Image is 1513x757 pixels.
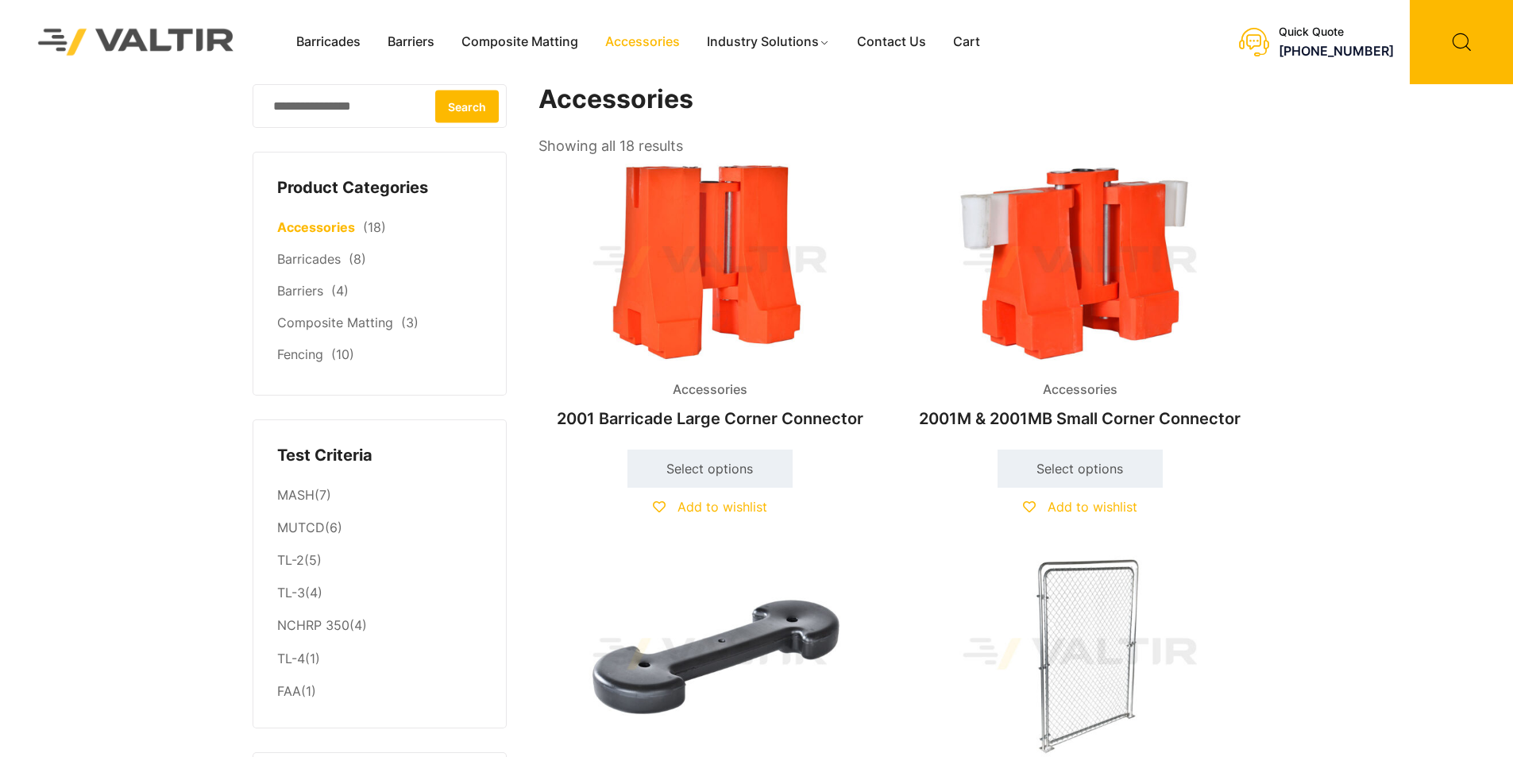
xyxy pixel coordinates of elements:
a: TL-2 [277,552,304,568]
h4: Test Criteria [277,444,482,468]
a: Accessories [277,219,355,235]
a: Select options for “2001M & 2001MB Small Corner Connector” [998,450,1163,488]
a: Barriers [374,30,448,54]
a: Industry Solutions [693,30,843,54]
a: [PHONE_NUMBER] [1279,43,1394,59]
a: TL-3 [277,585,305,601]
span: Add to wishlist [677,499,767,515]
p: Showing all 18 results [538,133,683,160]
span: Accessories [661,378,759,402]
li: (1) [277,675,482,704]
a: MASH [277,487,315,503]
span: Add to wishlist [1048,499,1137,515]
a: Add to wishlist [653,499,767,515]
a: Barriers [277,283,323,299]
a: Accessories2001 Barricade Large Corner Connector [538,159,882,436]
a: Select options for “2001 Barricade Large Corner Connector” [627,450,793,488]
img: Valtir Rentals [17,8,255,75]
button: Search [435,90,499,122]
a: Accessories2001M & 2001MB Small Corner Connector [909,159,1252,436]
li: (4) [277,610,482,643]
a: Add to wishlist [1023,499,1137,515]
span: (8) [349,251,366,267]
h4: Product Categories [277,176,482,200]
a: MUTCD [277,519,325,535]
a: Barricades [283,30,374,54]
h2: 2001M & 2001MB Small Corner Connector [909,401,1252,436]
li: (1) [277,643,482,675]
a: TL-4 [277,651,305,666]
a: Composite Matting [277,315,393,330]
a: Barricades [277,251,341,267]
span: (3) [401,315,419,330]
h2: 2001 Barricade Large Corner Connector [538,401,882,436]
a: Cart [940,30,994,54]
a: FAA [277,683,301,699]
a: Contact Us [843,30,940,54]
h1: Accessories [538,84,1253,115]
span: (10) [331,346,354,362]
a: Fencing [277,346,323,362]
a: Accessories [592,30,693,54]
span: (18) [363,219,386,235]
li: (4) [277,577,482,610]
li: (7) [277,479,482,512]
li: (6) [277,512,482,545]
a: Composite Matting [448,30,592,54]
li: (5) [277,545,482,577]
div: Quick Quote [1279,25,1394,39]
span: (4) [331,283,349,299]
a: NCHRP 350 [277,617,349,633]
span: Accessories [1031,378,1129,402]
